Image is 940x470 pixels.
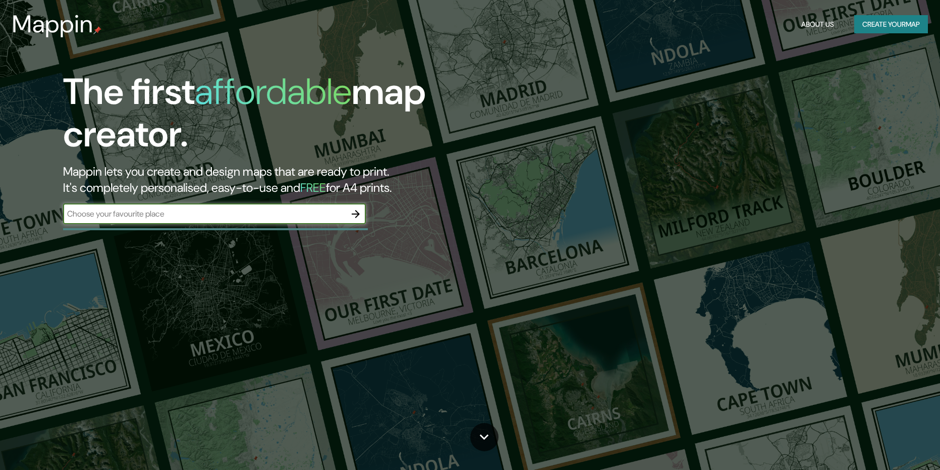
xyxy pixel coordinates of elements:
[195,68,352,115] h1: affordable
[854,15,928,34] button: Create yourmap
[12,10,93,38] h3: Mappin
[63,164,533,196] h2: Mappin lets you create and design maps that are ready to print. It's completely personalised, eas...
[300,180,326,195] h5: FREE
[63,71,533,164] h1: The first map creator.
[63,208,346,220] input: Choose your favourite place
[797,15,838,34] button: About Us
[93,26,101,34] img: mappin-pin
